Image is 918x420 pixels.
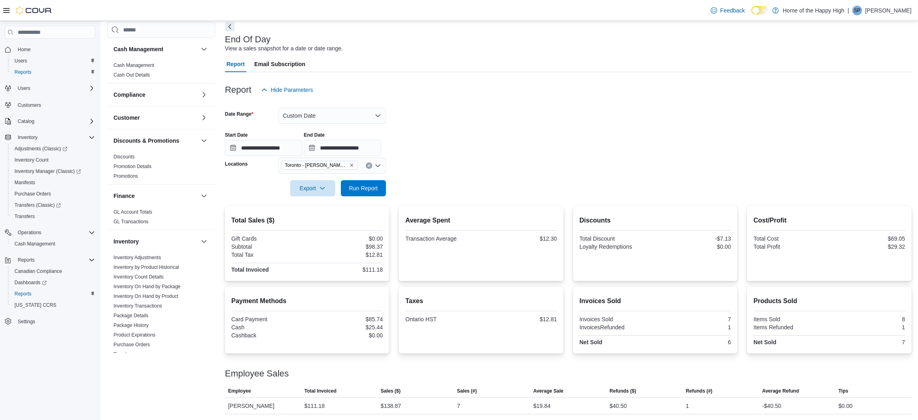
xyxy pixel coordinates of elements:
[228,388,251,394] span: Employee
[366,162,372,169] button: Clear input
[281,161,358,170] span: Toronto - Jane Street - Fire & Flower
[225,44,343,53] div: View a sales snapshot for a date or date range.
[848,6,849,15] p: |
[11,67,35,77] a: Reports
[113,293,178,299] span: Inventory On Hand by Product
[199,113,209,123] button: Customer
[113,192,135,200] h3: Finance
[838,388,848,394] span: Tips
[113,173,138,179] a: Promotions
[762,401,781,411] div: -$40.50
[11,189,95,199] span: Purchase Orders
[14,69,31,75] span: Reports
[11,278,95,287] span: Dashboards
[753,316,827,322] div: Items Sold
[278,108,386,124] button: Custom Date
[14,45,34,54] a: Home
[457,388,477,394] span: Sales (#)
[14,302,56,308] span: [US_STATE] CCRS
[107,253,215,372] div: Inventory
[113,274,164,280] a: Inventory Count Details
[225,398,301,414] div: [PERSON_NAME]
[8,177,98,188] button: Manifests
[405,216,557,225] h2: Average Spent
[113,254,161,261] span: Inventory Adjustments
[14,279,47,286] span: Dashboards
[11,266,95,276] span: Canadian Compliance
[11,56,95,66] span: Users
[113,62,154,68] a: Cash Management
[309,332,383,339] div: $0.00
[231,332,305,339] div: Cashback
[113,163,152,170] span: Promotion Details
[2,132,98,143] button: Inventory
[753,235,827,242] div: Total Cost
[14,83,95,93] span: Users
[113,154,135,160] span: Discounts
[113,342,150,347] a: Purchase Orders
[113,274,164,280] span: Inventory Count Details
[831,339,905,345] div: 7
[14,44,95,54] span: Home
[290,180,335,196] button: Export
[11,178,38,187] a: Manifests
[199,191,209,201] button: Finance
[14,116,37,126] button: Catalog
[113,91,198,99] button: Compliance
[11,155,95,165] span: Inventory Count
[113,91,145,99] h3: Compliance
[14,191,51,197] span: Purchase Orders
[610,388,636,394] span: Refunds ($)
[231,252,305,258] div: Total Tax
[18,102,41,108] span: Customers
[199,44,209,54] button: Cash Management
[309,243,383,250] div: $98.37
[231,316,305,322] div: Card Payment
[11,300,60,310] a: [US_STATE] CCRS
[113,114,198,122] button: Customer
[2,254,98,266] button: Reports
[18,229,41,236] span: Operations
[14,316,95,326] span: Settings
[8,277,98,288] a: Dashboards
[657,243,731,250] div: $0.00
[2,316,98,327] button: Settings
[113,332,155,338] span: Product Expirations
[14,146,67,152] span: Adjustments (Classic)
[113,154,135,160] a: Discounts
[8,211,98,222] button: Transfers
[113,209,152,215] span: GL Account Totals
[113,114,140,122] h3: Customer
[381,401,401,411] div: $138.87
[483,235,557,242] div: $12.30
[831,316,905,322] div: 8
[225,132,248,138] label: Start Date
[18,257,35,263] span: Reports
[304,132,325,138] label: End Date
[14,317,38,326] a: Settings
[113,284,181,289] a: Inventory On Hand by Package
[14,228,45,237] button: Operations
[18,46,31,53] span: Home
[14,100,95,110] span: Customers
[14,255,95,265] span: Reports
[107,152,215,184] div: Discounts & Promotions
[381,388,400,394] span: Sales ($)
[225,85,252,95] h3: Report
[225,35,271,44] h3: End Of Day
[199,237,209,246] button: Inventory
[2,116,98,127] button: Catalog
[11,239,95,249] span: Cash Management
[11,289,35,299] a: Reports
[309,252,383,258] div: $12.81
[580,316,654,322] div: Invoices Sold
[14,202,61,208] span: Transfers (Classic)
[14,116,95,126] span: Catalog
[533,388,563,394] span: Average Sale
[720,6,745,15] span: Feedback
[753,296,905,306] h2: Products Sold
[18,85,30,91] span: Users
[8,154,98,166] button: Inventory Count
